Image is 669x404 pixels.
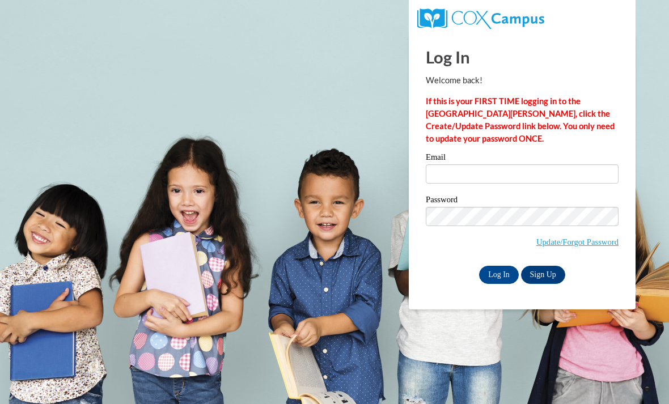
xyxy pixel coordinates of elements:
[426,45,619,69] h1: Log In
[624,359,660,395] iframe: Button to launch messaging window
[426,96,615,143] strong: If this is your FIRST TIME logging in to the [GEOGRAPHIC_DATA][PERSON_NAME], click the Create/Upd...
[536,237,619,246] a: Update/Forgot Password
[479,266,519,284] input: Log In
[426,74,619,87] p: Welcome back!
[426,195,619,207] label: Password
[521,266,565,284] a: Sign Up
[426,153,619,164] label: Email
[417,8,544,29] img: COX Campus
